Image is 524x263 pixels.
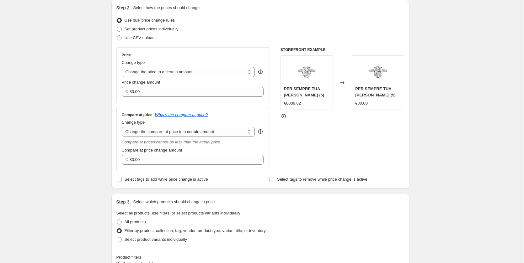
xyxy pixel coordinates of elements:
p: Select which products should change in price [133,199,215,205]
img: 74_80x.jpg [294,59,319,84]
div: help [257,128,264,135]
div: €80.00 [355,100,368,106]
i: Compare at prices cannot be less than the actual price. [122,140,222,144]
span: PER SEMPRE TUA [PERSON_NAME] (5) [355,86,396,97]
h2: Step 3. [116,199,131,205]
span: Price change amount [122,80,160,85]
span: Change type [122,120,145,125]
div: help [257,69,264,75]
div: €8039.62 [284,100,301,106]
span: Use bulk price change rules [125,18,175,23]
span: Set product prices individually [125,27,179,31]
h6: STOREFRONT EXAMPLE [281,47,404,52]
img: 74_80x.jpg [366,59,391,84]
span: Select product variants individually [125,237,187,242]
span: Change type [122,60,145,65]
span: PER SEMPRE TUA [PERSON_NAME] (5) [284,86,324,97]
span: Use CSV upload [125,35,155,40]
p: Select how the prices should change [133,5,200,11]
span: Select tags to remove while price change is active [277,177,367,182]
span: € [126,157,128,162]
input: 80.00 [130,155,254,165]
h2: Step 2. [116,5,131,11]
h3: Compare at price [122,112,152,117]
button: What's the compare at price? [155,112,208,117]
span: Select all products, use filters, or select products variants individually [116,211,240,215]
input: 80.00 [130,87,254,97]
span: Select tags to add while price change is active [125,177,208,182]
span: Filter by product, collection, tag, vendor, product type, variant title, or inventory [125,228,266,233]
h3: Price [122,53,131,58]
div: Product filters [116,254,404,260]
span: Compare at price change amount [122,148,182,152]
span: All products [125,219,146,224]
span: € [126,89,128,94]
